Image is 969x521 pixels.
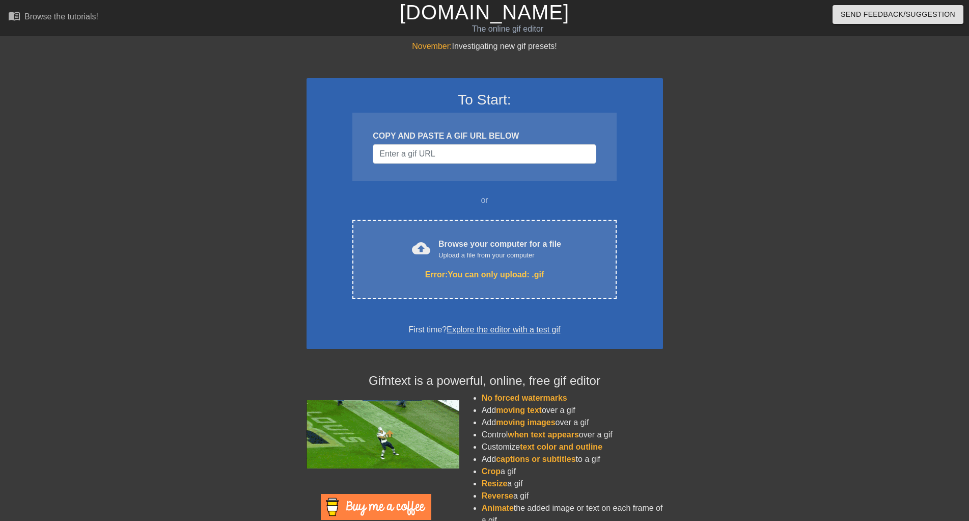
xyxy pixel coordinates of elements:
[307,400,459,468] img: football_small.gif
[320,91,650,109] h3: To Start:
[482,490,663,502] li: a gif
[8,10,20,22] span: menu_book
[508,430,579,439] span: when text appears
[24,12,98,21] div: Browse the tutorials!
[482,479,508,488] span: Resize
[482,429,663,441] li: Control over a gif
[496,455,575,463] span: captions or subtitles
[841,8,955,21] span: Send Feedback/Suggestion
[482,467,501,476] span: Crop
[482,394,567,402] span: No forced watermarks
[374,269,595,281] div: Error: You can only upload: .gif
[438,250,561,260] div: Upload a file from your computer
[482,478,663,490] li: a gif
[482,465,663,478] li: a gif
[496,418,555,427] span: moving images
[373,144,596,164] input: Username
[482,504,514,512] span: Animate
[320,324,650,336] div: First time?
[307,40,663,53] div: Investigating new gif presets!
[307,374,663,388] h4: Gifntext is a powerful, online, free gif editor
[447,325,560,334] a: Explore the editor with a test gif
[8,10,98,25] a: Browse the tutorials!
[482,441,663,453] li: Customize
[321,494,431,520] img: Buy Me A Coffee
[412,42,452,50] span: November:
[328,23,687,35] div: The online gif editor
[482,491,513,500] span: Reverse
[520,442,602,451] span: text color and outline
[496,406,542,414] span: moving text
[412,239,430,257] span: cloud_upload
[482,404,663,416] li: Add over a gif
[482,453,663,465] li: Add to a gif
[333,194,636,206] div: or
[373,130,596,142] div: COPY AND PASTE A GIF URL BELOW
[482,416,663,429] li: Add over a gif
[400,1,569,23] a: [DOMAIN_NAME]
[833,5,963,24] button: Send Feedback/Suggestion
[438,238,561,260] div: Browse your computer for a file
